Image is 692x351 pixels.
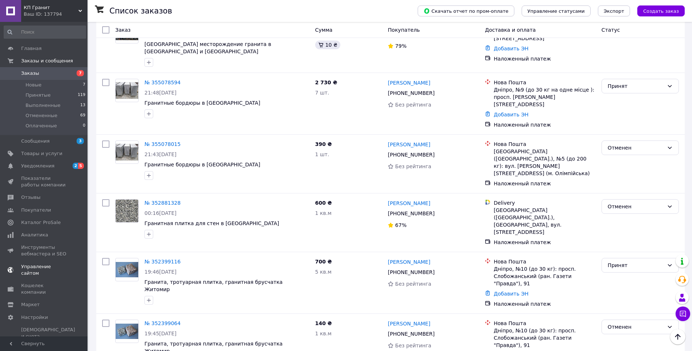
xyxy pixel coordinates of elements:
div: 10 ₴ [315,40,340,49]
a: [PERSON_NAME] [388,141,430,148]
div: Нова Пошта [494,258,595,265]
span: 700 ₴ [315,259,332,265]
div: [PHONE_NUMBER] [386,150,436,160]
div: [PHONE_NUMBER] [386,329,436,339]
div: [GEOGRAPHIC_DATA] ([GEOGRAPHIC_DATA].), №5 (до 200 кг): вул. [PERSON_NAME][STREET_ADDRESS] (м. Ол... [494,148,595,177]
span: 5 кв.м [315,269,332,275]
span: Статус [602,27,620,33]
div: Дніпро, №9 (до 30 кг на одне місце ): просп. [PERSON_NAME][STREET_ADDRESS] [494,86,595,108]
span: Покупатели [21,207,51,213]
div: Нова Пошта [494,79,595,86]
span: 21:48[DATE] [144,90,177,96]
a: Гранитные бордюры в [GEOGRAPHIC_DATA] [144,162,260,167]
a: Фото товару [115,140,139,164]
a: [PERSON_NAME] [388,79,430,86]
div: [GEOGRAPHIC_DATA] ([GEOGRAPHIC_DATA].), [GEOGRAPHIC_DATA], вул. [STREET_ADDRESS] [494,207,595,236]
button: Скачать отчет по пром-оплате [418,5,514,16]
a: № 355078594 [144,80,181,85]
span: 19:46[DATE] [144,269,177,275]
span: Отмененные [26,112,57,119]
span: 67% [395,222,406,228]
a: Создать заказ [630,8,685,13]
span: Выполненные [26,102,61,109]
input: Поиск [4,26,86,39]
div: [PHONE_NUMBER] [386,88,436,98]
a: № 352399064 [144,320,181,326]
img: Фото товару [116,324,138,339]
span: 13 [80,102,85,109]
div: Наложенный платеж [494,55,595,62]
span: Создать заказ [643,8,679,14]
span: Кошелек компании [21,282,67,296]
span: Без рейтинга [395,281,431,287]
span: Гранитные бордюры в [GEOGRAPHIC_DATA] [144,100,260,106]
div: Ваш ID: 137794 [24,11,88,18]
div: Delivery [494,199,595,207]
a: № 355078015 [144,141,181,147]
span: Сумма [315,27,333,33]
span: Каталог ProSale [21,219,61,226]
span: Управление сайтом [21,263,67,277]
span: Покупатель [388,27,420,33]
span: Без рейтинга [395,343,431,348]
button: Экспорт [598,5,630,16]
span: 00:16[DATE] [144,210,177,216]
span: 79% [395,43,406,49]
div: Отменен [608,144,664,152]
span: Гранитная плитка для стен в [GEOGRAPHIC_DATA] [144,220,279,226]
a: № 352881328 [144,200,181,206]
div: Принят [608,82,664,90]
span: 1 кв.м [315,331,332,336]
div: Дніпро, №10 (до 30 кг): просп. Слобожанський (ран. Газети "Правда"), 91 [494,265,595,287]
img: Фото товару [116,82,138,99]
a: Добавить ЭН [494,291,528,297]
span: Главная [21,45,42,52]
span: 2 [73,163,78,169]
a: № 352399116 [144,259,181,265]
a: [PERSON_NAME] [388,200,430,207]
div: [PHONE_NUMBER] [386,208,436,219]
span: 0 [83,123,85,129]
div: Наложенный платеж [494,300,595,308]
a: [PERSON_NAME] [388,320,430,327]
a: Фото товару [115,320,139,343]
a: Гранита, тротуарная плитка, гранитная брусчатка Житомир [144,279,283,292]
span: Товары и услуги [21,150,62,157]
div: Нова Пошта [494,320,595,327]
a: Добавить ЭН [494,46,528,51]
span: Без рейтинга [395,102,431,108]
span: 19:45[DATE] [144,331,177,336]
a: Фото товару [115,258,139,281]
span: КП Гранит [24,4,78,11]
span: Скачать отчет по пром-оплате [424,8,509,14]
img: Фото товару [116,200,138,222]
div: [PHONE_NUMBER] [386,267,436,277]
span: Оплаченные [26,123,57,129]
span: 1 кв.м [315,210,332,216]
span: Маркет [21,301,40,308]
span: 1 шт. [315,151,329,157]
span: 7 шт. [315,90,329,96]
span: Сообщения [21,138,50,144]
span: 5 [78,163,84,169]
span: 140 ₴ [315,320,332,326]
span: Отзывы [21,194,40,201]
span: 390 ₴ [315,141,332,147]
span: Настройки [21,314,48,321]
span: 7 [83,82,85,88]
div: Принят [608,261,664,269]
span: Заказ [115,27,131,33]
div: Наложенный платеж [494,239,595,246]
div: Наложенный платеж [494,180,595,187]
img: Фото товару [116,262,138,277]
a: [GEOGRAPHIC_DATA] месторождение гранита в [GEOGRAPHIC_DATA] и [GEOGRAPHIC_DATA] [144,41,271,54]
span: Принятые [26,92,51,99]
div: Отменен [608,323,664,331]
a: Фото товару [115,199,139,223]
a: [PERSON_NAME] [388,258,430,266]
div: Наложенный платеж [494,121,595,128]
div: Нова Пошта [494,140,595,148]
span: Уведомления [21,163,54,169]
